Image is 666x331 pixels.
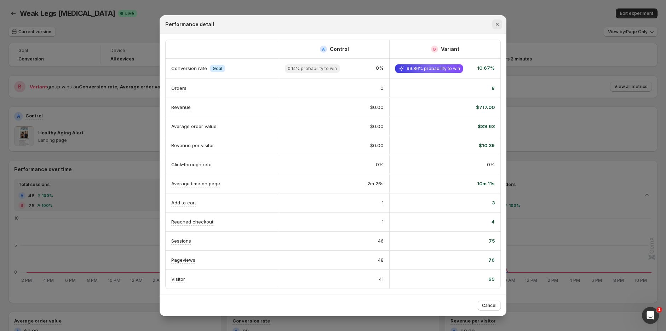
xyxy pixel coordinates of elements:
[370,104,384,111] span: $0.00
[380,85,384,92] span: 0
[433,47,436,51] h2: B
[478,123,495,130] span: $89.63
[478,301,501,310] button: Cancel
[171,218,213,225] p: Reached checkout
[382,199,384,206] span: 1
[488,256,495,263] span: 76
[482,303,496,308] span: Cancel
[379,275,384,283] span: 41
[378,237,384,244] span: 46
[213,66,222,71] span: Goal
[378,256,384,263] span: 48
[488,275,495,283] span: 69
[171,104,191,111] p: Revenue
[477,64,495,73] span: 10.67%
[171,180,220,187] p: Average time on page
[479,142,495,149] span: $10.39
[171,199,196,206] p: Add to cart
[376,161,384,168] span: 0%
[492,19,502,29] button: Close
[656,307,662,313] span: 1
[370,142,384,149] span: $0.00
[171,237,191,244] p: Sessions
[367,180,384,187] span: 2m 26s
[370,123,384,130] span: $0.00
[492,218,495,225] span: 4
[492,85,495,92] span: 8
[476,104,495,111] span: $717.00
[171,142,214,149] p: Revenue per visitor
[642,307,659,324] iframe: Intercom live chat
[492,199,495,206] span: 3
[477,180,495,187] span: 10m 11s
[376,64,384,73] span: 0%
[441,46,459,53] h2: Variant
[171,65,207,72] p: Conversion rate
[171,256,195,263] p: Pageviews
[382,218,384,225] span: 1
[171,161,212,168] p: Click-through rate
[322,47,325,51] h2: A
[171,275,185,283] p: Visitor
[171,85,186,92] p: Orders
[171,123,217,130] p: Average order value
[165,21,214,28] h2: Performance detail
[487,161,495,168] span: 0%
[407,66,460,71] span: 99.86% probability to win
[288,66,337,71] span: 0.14% probability to win
[330,46,349,53] h2: Control
[489,237,495,244] span: 75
